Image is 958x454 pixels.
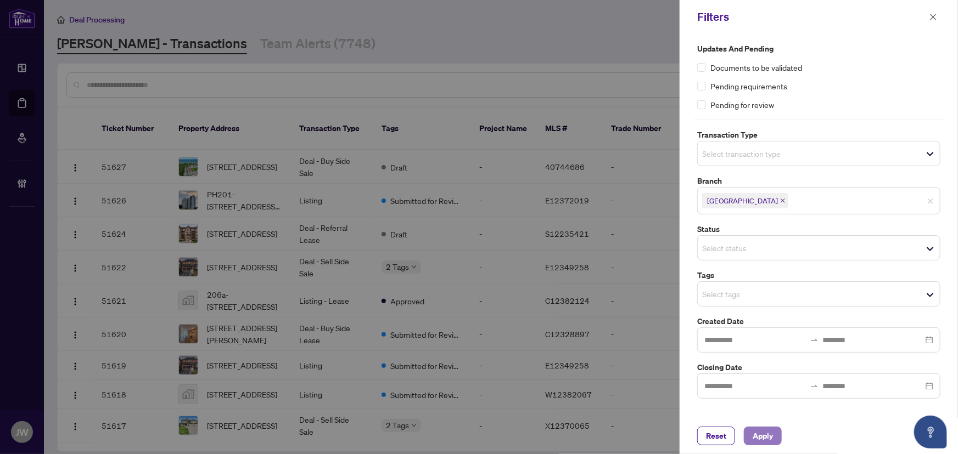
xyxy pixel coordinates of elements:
[702,193,788,208] span: Durham
[744,427,782,445] button: Apply
[753,427,773,445] span: Apply
[810,336,819,344] span: to
[697,223,940,235] label: Status
[710,61,802,73] span: Documents to be validated
[780,198,786,203] span: close
[810,382,819,390] span: swap-right
[697,175,940,187] label: Branch
[707,195,778,206] span: [GEOGRAPHIC_DATA]
[929,13,937,21] span: close
[697,427,735,445] button: Reset
[697,315,940,327] label: Created Date
[927,198,934,205] span: close
[706,427,726,445] span: Reset
[810,382,819,390] span: to
[697,9,926,25] div: Filters
[914,416,947,449] button: Open asap
[710,80,787,92] span: Pending requirements
[710,99,774,111] span: Pending for review
[697,269,940,281] label: Tags
[697,361,940,373] label: Closing Date
[697,129,940,141] label: Transaction Type
[810,336,819,344] span: swap-right
[697,43,940,55] label: Updates and Pending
